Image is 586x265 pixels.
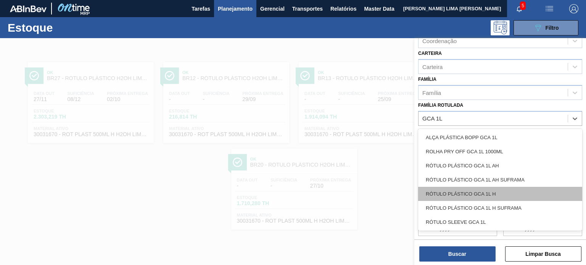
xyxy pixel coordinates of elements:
label: Material ativo [418,128,456,134]
img: TNhmsLtSVTkK8tSr43FrP2fwEKptu5GPRR3wAAAABJRU5ErkJggg== [10,5,47,12]
span: Planejamento [218,4,253,13]
button: Filtro [514,20,578,35]
div: Família [422,89,441,96]
div: RÓTULO PLÁSTICO GCA 1L AH [418,159,582,173]
span: Gerencial [260,4,285,13]
div: Carteira [422,63,443,70]
img: userActions [545,4,554,13]
span: Relatórios [330,4,356,13]
div: RÓTULO PLÁSTICO GCA 1L H SUFRAMA [418,201,582,215]
span: Filtro [546,25,559,31]
div: RÓTULO PLÁSTICO GCA 1L H [418,187,582,201]
label: Carteira [418,51,442,56]
div: RÓTULO PLÁSTICO GCA 1L AH SUFRAMA [418,173,582,187]
span: Tarefas [192,4,210,13]
div: Coordenação [422,38,457,44]
h1: Estoque [8,23,117,32]
label: Família [418,77,436,82]
div: ROLHA PRY OFF GCA 1L 1000ML [418,145,582,159]
img: Logout [569,4,578,13]
div: ALÇA PLÁSTICA BOPP GCA 1L [418,130,582,145]
label: Família Rotulada [418,103,463,108]
button: Notificações [507,3,531,14]
span: Transportes [292,4,323,13]
div: Pogramando: nenhum usuário selecionado [491,20,510,35]
span: 5 [520,2,526,10]
div: RÓTULO SLEEVE GCA 1L [418,215,582,229]
span: Master Data [364,4,394,13]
